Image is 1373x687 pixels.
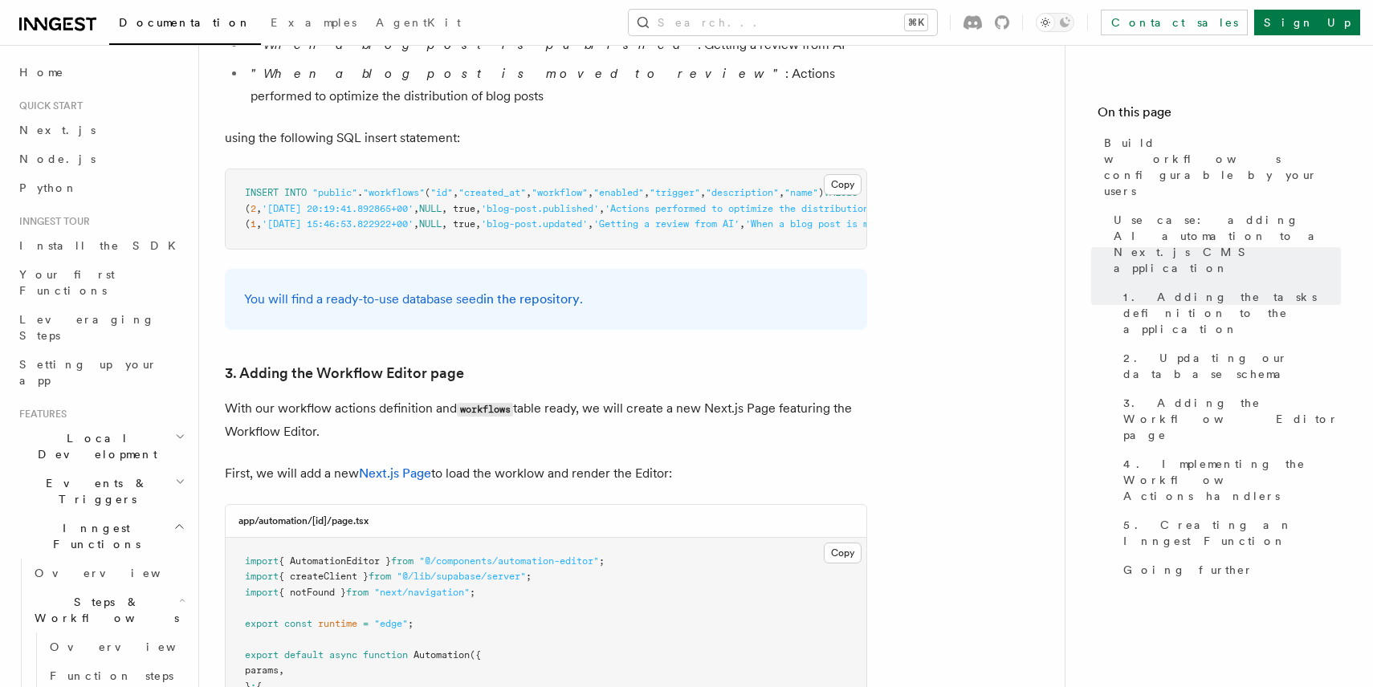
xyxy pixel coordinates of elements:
button: Copy [824,543,862,563]
span: function [363,649,408,661]
span: 'When a blog post is moved to review' [745,218,953,230]
span: 2. Updating our database schema [1123,350,1341,382]
span: "created_at" [458,187,526,198]
a: Sign Up [1254,10,1360,35]
a: 4. Implementing the Workflow Actions handlers [1117,449,1341,510]
span: 2 [251,203,256,214]
span: , [700,187,706,198]
span: , [414,218,419,230]
span: NULL [419,203,442,214]
span: , [779,187,784,198]
span: Home [19,64,64,80]
h4: On this page [1098,103,1341,128]
span: Going further [1123,562,1253,578]
span: , [256,218,262,230]
span: Function steps [50,669,173,682]
span: async [329,649,357,661]
li: : Actions performed to optimize the distribution of blog posts [246,63,867,108]
span: { AutomationEditor } [279,555,391,567]
span: Steps & Workflows [28,594,179,626]
span: , [256,203,262,214]
button: Local Development [13,424,189,469]
span: { createClient } [279,571,369,582]
span: "trigger" [650,187,700,198]
a: Contact sales [1101,10,1248,35]
span: Install the SDK [19,239,185,252]
span: 1. Adding the tasks definition to the application [1123,289,1341,337]
a: Overview [28,559,189,587]
span: 'blog-post.published' [481,203,599,214]
span: 'Getting a review from AI' [593,218,739,230]
span: export [245,649,279,661]
p: First, we will add a new to load the worklow and render the Editor: [225,462,867,485]
span: , true, [442,218,481,230]
span: , [414,203,419,214]
a: Use case: adding AI automation to a Next.js CMS application [1107,205,1341,283]
a: Python [13,173,189,202]
span: = [363,618,369,629]
span: , true, [442,203,481,214]
button: Search...⌘K [629,10,937,35]
button: Toggle dark mode [1036,13,1074,32]
span: "workflows" [363,187,425,198]
a: Examples [261,5,366,43]
em: "When a blog post is moved to review" [251,66,785,81]
h3: app/automation/[id]/page.tsx [238,514,369,527]
span: Automation [414,649,470,661]
span: "workflow" [532,187,588,198]
span: 'blog-post.updated' [481,218,588,230]
span: 5. Creating an Inngest Function [1123,517,1341,549]
span: Python [19,181,78,194]
span: runtime [318,618,357,629]
span: , [599,203,605,214]
a: Next.js [13,116,189,144]
span: , [526,187,532,198]
span: "name" [784,187,818,198]
a: Leveraging Steps [13,305,189,350]
a: Going further [1117,555,1341,584]
span: , [644,187,650,198]
span: "@/lib/supabase/server" [397,571,526,582]
p: You will find a ready-to-use database seed . [244,288,848,311]
a: Documentation [109,5,261,45]
a: Build workflows configurable by your users [1098,128,1341,205]
span: ) [818,187,824,198]
span: , [453,187,458,198]
span: import [245,555,279,567]
span: INSERT INTO [245,187,307,198]
span: , [588,187,593,198]
span: 4. Implementing the Workflow Actions handlers [1123,456,1341,504]
span: ( [245,203,251,214]
span: { notFound } [279,587,346,598]
span: "next/navigation" [374,587,470,598]
span: Quick start [13,100,83,112]
a: Setting up your app [13,350,189,395]
button: Steps & Workflows [28,587,189,632]
a: 5. Creating an Inngest Function [1117,510,1341,555]
a: Next.js Page [359,465,431,481]
span: "@/components/automation-editor" [419,555,599,567]
button: Copy [824,174,862,195]
span: params [245,665,279,676]
span: '[DATE] 15:46:53.822922+00' [262,218,414,230]
span: default [284,649,324,661]
span: Overview [50,640,215,653]
span: 'Actions performed to optimize the distribution of blog posts' [605,203,953,214]
span: from [369,571,391,582]
a: 3. Adding the Workflow Editor page [225,362,464,384]
span: Node.js [19,152,96,165]
span: import [245,587,279,598]
p: using the following SQL insert statement: [225,127,867,149]
span: 1 [251,218,256,230]
span: from [346,587,369,598]
span: Next.js [19,124,96,136]
span: Leveraging Steps [19,313,155,342]
span: , [279,665,284,676]
span: Local Development [13,430,175,462]
span: import [245,571,279,582]
span: "public" [312,187,357,198]
span: 3. Adding the Workflow Editor page [1123,395,1341,443]
a: 2. Updating our database schema [1117,343,1341,388]
span: Overview [35,567,200,579]
span: from [391,555,414,567]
